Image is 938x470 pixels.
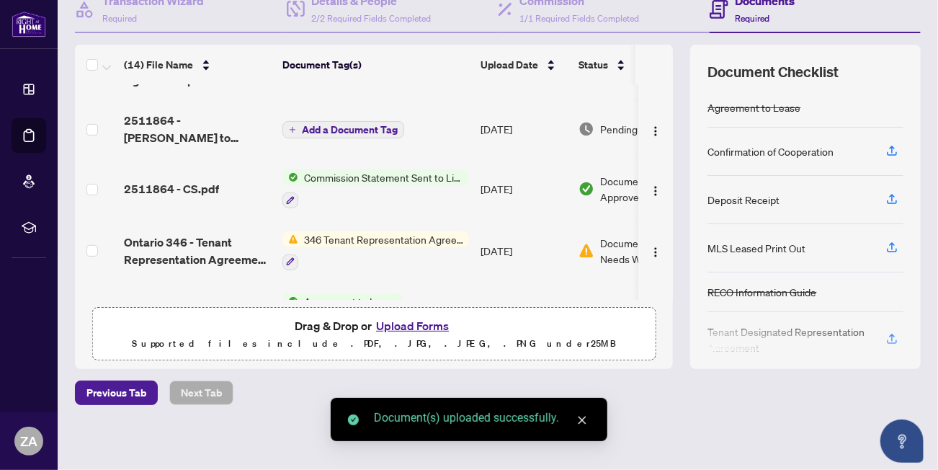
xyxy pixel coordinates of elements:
button: Add a Document Tag [282,121,404,138]
span: (14) File Name [124,57,193,73]
div: Document(s) uploaded successfully. [374,409,590,427]
span: Drag & Drop orUpload FormsSupported files include .PDF, .JPG, .JPEG, .PNG under25MB [93,308,655,361]
img: Logo [650,185,661,197]
div: Deposit Receipt [707,192,780,208]
span: Agreement to Lease [298,293,403,309]
img: Status Icon [282,231,298,247]
span: Document Needs Work [600,235,675,267]
span: Add a Document Tag [302,125,398,135]
button: Status Icon346 Tenant Representation Agreement - Authority for Lease or Purchase [282,231,469,270]
span: Required [736,13,770,24]
div: Tenant Designated Representation Agreement [707,324,869,355]
button: Next Tab [169,381,233,405]
img: logo [12,11,46,37]
span: 346 Tenant Representation Agreement - Authority for Lease or Purchase [298,231,469,247]
span: Document Approved [600,173,689,205]
button: Logo [644,239,667,262]
button: Open asap [880,420,924,463]
img: Status Icon [282,293,298,309]
td: [DATE] [475,220,573,282]
button: Status IconCommission Statement Sent to Listing Brokerage [282,169,469,208]
span: 2511864 - CS.pdf [124,180,219,198]
span: Commission Statement Sent to Listing Brokerage [298,169,469,185]
div: RECO Information Guide [707,284,816,300]
span: 1/1 Required Fields Completed [519,13,639,24]
button: Previous Tab [75,381,158,405]
span: ZA [20,431,37,451]
div: Agreement to Lease [707,99,800,115]
div: MLS Leased Print Out [707,240,805,256]
div: Confirmation of Cooperation [707,143,834,159]
th: Status [573,45,695,85]
span: Status [579,57,608,73]
span: 2/2 Required Fields Completed [312,13,432,24]
span: 2511864 - [PERSON_NAME] to review.pdf [124,112,271,146]
button: Logo [644,117,667,141]
span: check-circle [348,414,359,425]
span: Required [102,13,137,24]
span: plus [289,126,296,133]
th: (14) File Name [118,45,277,85]
span: close [577,415,587,425]
td: [DATE] [475,158,573,220]
td: [DATE] [475,282,573,344]
span: Document Checklist [707,62,839,82]
span: Drag & Drop or [295,316,453,335]
th: Document Tag(s) [277,45,475,85]
span: Document Approved [600,296,689,328]
button: Add a Document Tag [282,120,404,139]
button: Logo [644,177,667,200]
td: [DATE] [475,100,573,158]
button: Status IconAgreement to Lease [282,293,403,332]
th: Upload Date [475,45,573,85]
img: Document Status [579,243,594,259]
span: Ontario 400 - Agreement to Lease Residential_ 1.pdf [124,295,271,329]
img: Status Icon [282,169,298,185]
img: Logo [650,125,661,137]
button: Upload Forms [372,316,453,335]
span: Ontario 346 - Tenant Representation Agreement Authority for Lease or Purchase.pdf [124,234,271,268]
img: Document Status [579,121,594,137]
a: Close [574,412,590,428]
img: Document Status [579,181,594,197]
span: Upload Date [481,57,538,73]
p: Supported files include .PDF, .JPG, .JPEG, .PNG under 25 MB [102,335,646,352]
img: Logo [650,247,661,258]
span: Pending Review [600,121,672,137]
span: Previous Tab [86,381,146,404]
